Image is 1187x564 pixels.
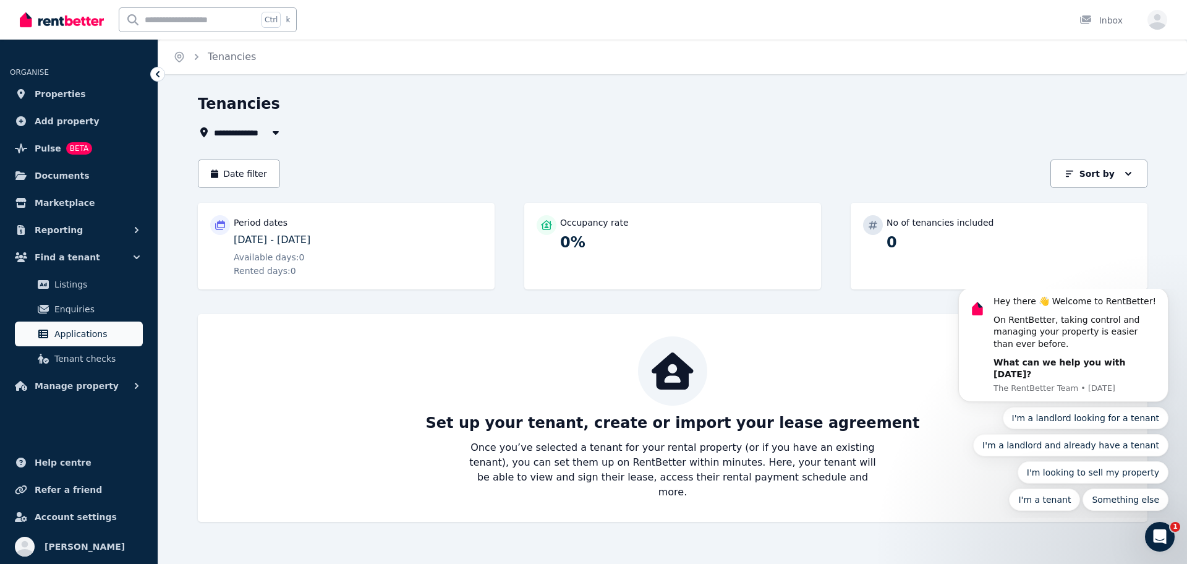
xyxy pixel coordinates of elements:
button: Reporting [10,218,148,242]
span: Tenancies [208,49,256,64]
span: Pulse [35,141,61,156]
img: RentBetter [20,11,104,29]
span: [PERSON_NAME] [45,539,125,554]
button: Quick reply: I'm a landlord and already have a tenant [33,145,229,168]
span: Enquiries [54,302,138,317]
span: Tenant checks [54,351,138,366]
span: Manage property [35,378,119,393]
a: Applications [15,322,143,346]
span: Listings [54,277,138,292]
button: Manage property [10,374,148,398]
span: Available days: 0 [234,251,305,263]
div: Hey there 👋 Welcome to RentBetter! [54,7,219,19]
a: Enquiries [15,297,143,322]
p: 0 [887,233,1135,252]
nav: Breadcrumb [158,40,271,74]
p: Occupancy rate [560,216,629,229]
span: Account settings [35,510,117,524]
span: Properties [35,87,86,101]
span: Rented days: 0 [234,265,296,277]
button: Quick reply: I'm looking to sell my property [78,173,229,195]
span: Marketplace [35,195,95,210]
button: Date filter [198,160,280,188]
p: 0% [560,233,809,252]
img: Profile image for The RentBetter Team [28,10,48,30]
a: PulseBETA [10,136,148,161]
a: Help centre [10,450,148,475]
a: Marketplace [10,190,148,215]
span: Reporting [35,223,83,237]
a: Documents [10,163,148,188]
span: Add property [35,114,100,129]
div: Message content [54,7,219,92]
span: k [286,15,290,25]
button: Quick reply: I'm a tenant [69,200,140,222]
p: Once you’ve selected a tenant for your rental property (or if you have an existing tenant), you c... [465,440,880,500]
span: Applications [54,327,138,341]
div: Quick reply options [19,118,229,222]
span: Documents [35,168,90,183]
p: [DATE] - [DATE] [234,233,482,247]
button: Quick reply: Something else [143,200,229,222]
span: 1 [1170,522,1180,532]
b: What can we help you with [DATE]? [54,69,185,91]
p: No of tenancies included [887,216,993,229]
iframe: Intercom live chat [1145,522,1175,552]
button: Sort by [1050,160,1147,188]
span: Find a tenant [35,250,100,265]
button: Find a tenant [10,245,148,270]
p: Sort by [1079,168,1115,180]
button: Quick reply: I'm a landlord looking for a tenant [63,118,229,140]
h1: Tenancies [198,94,280,114]
div: On RentBetter, taking control and managing your property is easier than ever before. [54,25,219,62]
span: Ctrl [262,12,281,28]
a: Tenant checks [15,346,143,371]
span: Help centre [35,455,91,470]
span: Refer a friend [35,482,102,497]
p: Message from The RentBetter Team, sent 5w ago [54,94,219,105]
a: Properties [10,82,148,106]
a: Listings [15,272,143,297]
span: ORGANISE [10,68,49,77]
a: Refer a friend [10,477,148,502]
a: Account settings [10,505,148,529]
span: BETA [66,142,92,155]
p: Set up your tenant, create or import your lease agreement [425,413,919,433]
iframe: Intercom notifications message [940,289,1187,518]
a: Add property [10,109,148,134]
div: Inbox [1079,14,1123,27]
p: Period dates [234,216,287,229]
